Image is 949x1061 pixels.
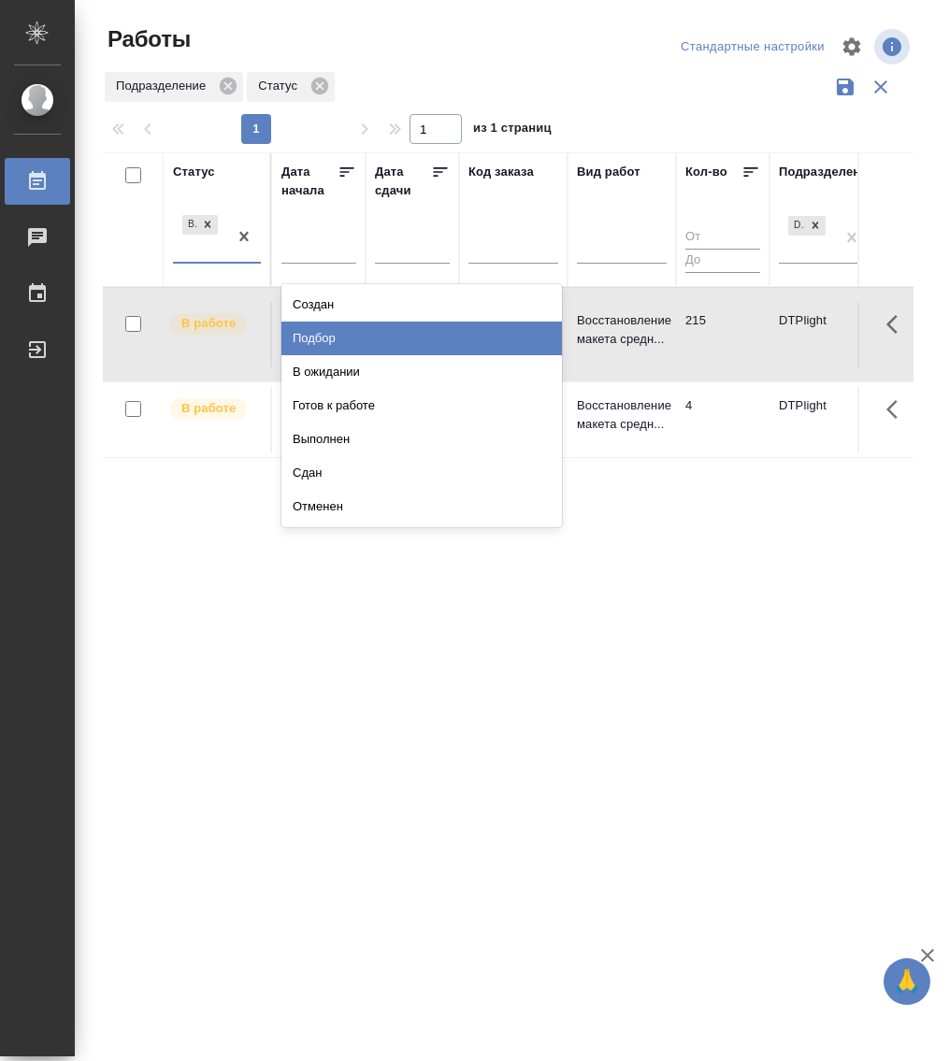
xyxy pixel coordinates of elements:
div: Отменен [281,490,562,523]
td: 215 [676,302,769,367]
div: Подразделение [105,72,243,102]
span: Работы [103,24,191,54]
div: DTPlight [788,216,805,236]
td: DTPlight [769,387,878,452]
td: DTPlight [769,302,878,367]
div: Выполнен [281,423,562,456]
span: 🙏 [891,962,923,1001]
div: Дата сдачи [375,163,431,200]
div: DTPlight [786,214,827,237]
input: До [685,249,760,272]
div: Создан [281,288,562,322]
div: Дата начала [281,163,338,200]
button: Здесь прячутся важные кнопки [875,302,920,347]
div: В работе [180,213,220,237]
span: Посмотреть информацию [874,29,913,65]
div: Готов к работе [281,389,562,423]
button: 🙏 [884,958,930,1005]
div: Статус [247,72,335,102]
div: split button [676,33,829,62]
div: Сдан [281,456,562,490]
p: Статус [258,77,304,95]
p: В работе [181,314,236,333]
p: Восстановление макета средн... [577,311,667,349]
button: Сохранить фильтры [827,69,863,105]
div: Исполнитель выполняет работу [168,396,261,422]
span: из 1 страниц [473,117,552,144]
p: В работе [181,399,236,418]
div: Код заказа [468,163,534,181]
span: Настроить таблицу [829,24,874,69]
p: Подразделение [116,77,212,95]
p: Восстановление макета средн... [577,396,667,434]
input: От [685,226,760,250]
div: В ожидании [281,355,562,389]
div: Подразделение [779,163,875,181]
div: Статус [173,163,215,181]
button: Сбросить фильтры [863,69,899,105]
div: В работе [182,215,197,235]
div: Исполнитель выполняет работу [168,311,261,337]
div: Вид работ [577,163,640,181]
div: Подбор [281,322,562,355]
td: 4 [676,387,769,452]
div: Кол-во [685,163,727,181]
